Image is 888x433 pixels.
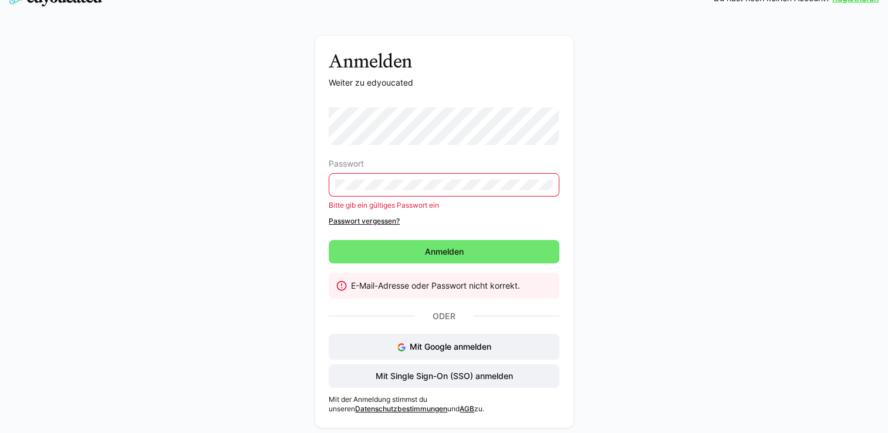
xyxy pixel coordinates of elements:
button: Mit Google anmelden [329,334,559,360]
span: Passwort [329,159,364,168]
p: Mit der Anmeldung stimmst du unseren und zu. [329,395,559,414]
p: Oder [415,308,472,324]
div: E-Mail-Adresse oder Passwort nicht korrekt. [351,280,549,292]
span: Anmelden [423,246,465,258]
button: Mit Single Sign-On (SSO) anmelden [329,364,559,388]
span: Mit Single Sign-On (SSO) anmelden [374,370,515,382]
p: Weiter zu edyoucated [329,77,559,89]
a: Passwort vergessen? [329,216,559,226]
span: Mit Google anmelden [410,341,491,351]
span: Bitte gib ein gültiges Passwort ein [329,201,439,209]
a: Datenschutzbestimmungen [355,404,447,413]
button: Anmelden [329,240,559,263]
h3: Anmelden [329,50,559,72]
a: AGB [460,404,474,413]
